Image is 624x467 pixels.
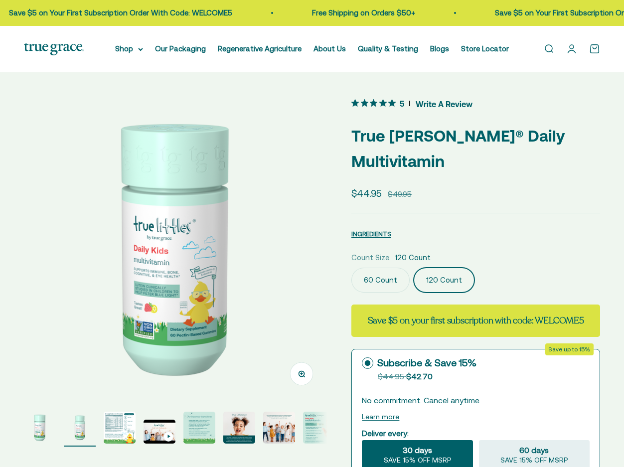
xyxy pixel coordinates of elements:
button: INGREDIENTS [351,228,391,240]
sale-price: $44.95 [351,186,382,201]
span: INGREDIENTS [351,230,391,238]
button: Go to item 5 [183,412,215,447]
img: True Littles® Daily Kids Multivitamin [64,412,96,444]
button: Go to item 3 [104,412,136,447]
legend: Count Size: [351,252,391,264]
a: Blogs [430,44,449,53]
a: Our Packaging [155,44,206,53]
button: Go to item 4 [144,420,175,447]
button: Go to item 2 [64,412,96,447]
a: About Us [313,44,346,53]
button: Go to item 7 [263,412,295,447]
img: True Littles® Daily Kids Multivitamin [263,412,295,444]
strong: Save $5 on your first subscription with code: WELCOME5 [368,314,584,326]
img: True Littles® Daily Kids Multivitamin [223,412,255,444]
p: True [PERSON_NAME]® Daily Multivitamin [351,123,600,174]
img: True Littles® Daily Kids Multivitamin [303,412,335,444]
img: True Littles® Daily Kids Multivitamin [24,412,56,444]
compare-at-price: $49.95 [388,188,412,200]
span: 5 [400,98,404,108]
button: 5 out 5 stars rating in total 5 reviews. Jump to reviews. [351,96,472,111]
button: Go to item 6 [223,412,255,447]
button: Go to item 8 [303,412,335,447]
a: Free Shipping on Orders $50+ [299,8,402,17]
a: Regenerative Agriculture [218,44,302,53]
summary: Shop [115,43,143,55]
a: Quality & Testing [358,44,418,53]
img: True Littles® Daily Kids Multivitamin [104,412,136,444]
span: Write A Review [416,96,472,111]
a: Store Locator [461,44,509,53]
img: True Littles® Daily Kids Multivitamin [24,96,327,400]
button: Go to item 1 [24,412,56,447]
span: 120 Count [395,252,431,264]
img: True Littles® Daily Kids Multivitamin [183,412,215,444]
